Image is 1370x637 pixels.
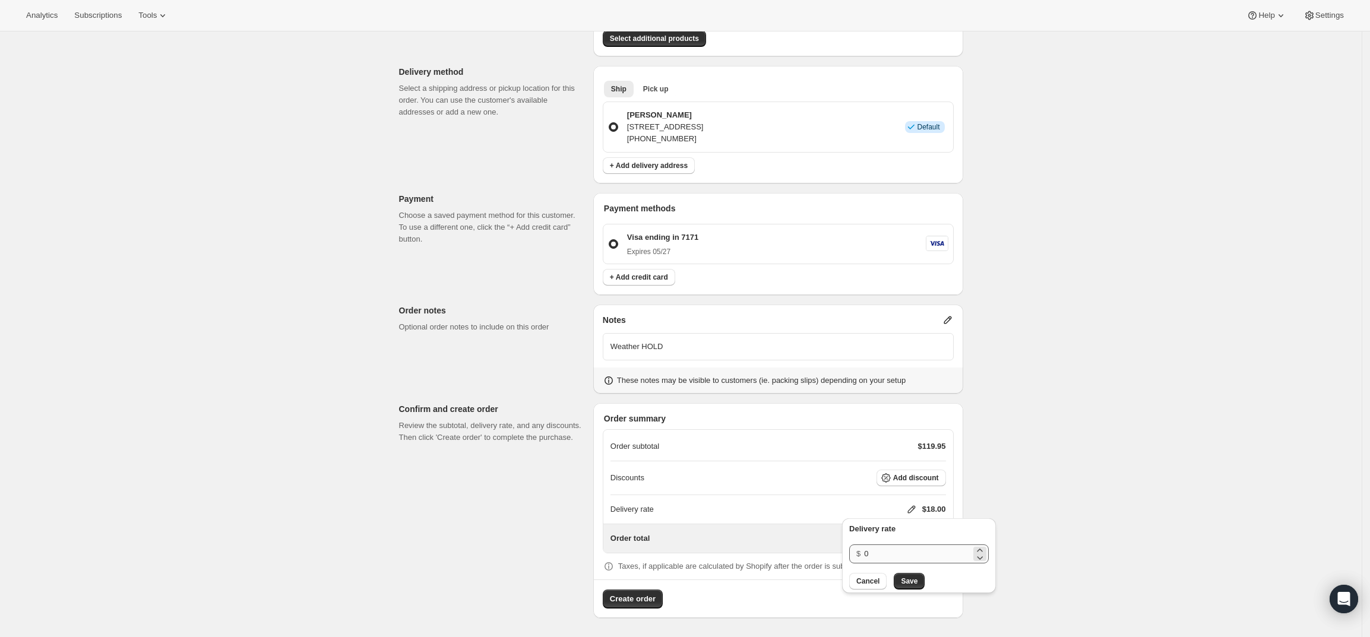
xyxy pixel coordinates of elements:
[399,420,584,443] p: Review the subtotal, delivery rate, and any discounts. Then click 'Create order' to complete the ...
[1258,11,1274,20] span: Help
[399,83,584,118] p: Select a shipping address or pickup location for this order. You can use the customer's available...
[610,593,656,605] span: Create order
[917,122,939,132] span: Default
[26,11,58,20] span: Analytics
[610,34,699,43] span: Select additional products
[627,232,698,243] p: Visa ending in 7171
[610,161,688,170] span: + Add delivery address
[67,7,129,24] button: Subscriptions
[918,440,946,452] p: $119.95
[603,30,706,47] button: Select additional products
[627,133,704,145] p: [PHONE_NUMBER]
[603,590,663,609] button: Create order
[610,472,644,484] p: Discounts
[604,202,954,214] p: Payment methods
[1296,7,1351,24] button: Settings
[131,7,176,24] button: Tools
[856,576,879,586] span: Cancel
[138,11,157,20] span: Tools
[877,470,946,486] button: Add discount
[922,503,946,515] p: $18.00
[1239,7,1293,24] button: Help
[617,375,906,386] p: These notes may be visible to customers (ie. packing slips) depending on your setup
[603,314,626,326] span: Notes
[901,576,917,586] span: Save
[610,272,668,282] span: + Add credit card
[643,84,669,94] span: Pick up
[1315,11,1344,20] span: Settings
[603,157,695,174] button: + Add delivery address
[627,121,704,133] p: [STREET_ADDRESS]
[610,341,946,353] p: Weather HOLD
[610,440,659,452] p: Order subtotal
[399,66,584,78] p: Delivery method
[610,533,650,544] p: Order total
[74,11,122,20] span: Subscriptions
[849,573,887,590] button: Cancel
[399,403,584,415] p: Confirm and create order
[849,523,989,535] p: Delivery rate
[627,247,698,256] p: Expires 05/27
[893,473,939,483] span: Add discount
[610,503,654,515] p: Delivery rate
[399,193,584,205] p: Payment
[611,84,627,94] span: Ship
[399,321,584,333] p: Optional order notes to include on this order
[399,305,584,316] p: Order notes
[603,269,675,286] button: + Add credit card
[19,7,65,24] button: Analytics
[894,573,925,590] button: Save
[618,560,866,572] p: Taxes, if applicable are calculated by Shopify after the order is submitted
[627,109,704,121] p: [PERSON_NAME]
[856,549,860,558] span: $
[1330,585,1358,613] div: Open Intercom Messenger
[604,413,954,424] p: Order summary
[399,210,584,245] p: Choose a saved payment method for this customer. To use a different one, click the “+ Add credit ...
